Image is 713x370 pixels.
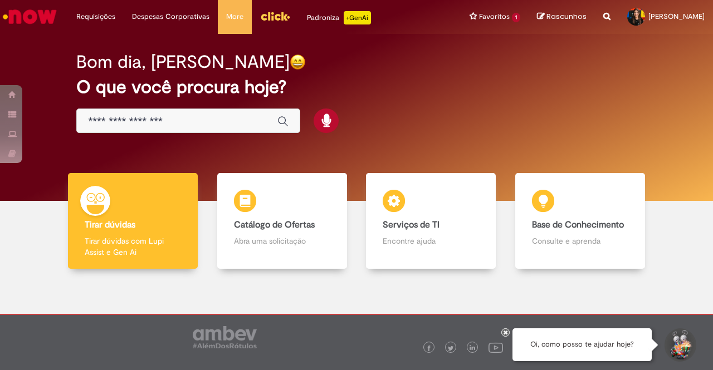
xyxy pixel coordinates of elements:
[76,77,636,97] h2: O que você procura hoje?
[356,173,506,269] a: Serviços de TI Encontre ajuda
[479,11,510,22] span: Favoritos
[537,12,587,22] a: Rascunhos
[208,173,357,269] a: Catálogo de Ofertas Abra uma solicitação
[489,340,503,354] img: logo_footer_youtube.png
[470,345,475,352] img: logo_footer_linkedin.png
[58,173,208,269] a: Tirar dúvidas Tirar dúvidas com Lupi Assist e Gen Ai
[260,8,290,24] img: click_logo_yellow_360x200.png
[132,11,209,22] span: Despesas Corporativas
[383,219,439,230] b: Serviços de TI
[532,235,628,246] p: Consulte e aprenda
[226,11,243,22] span: More
[448,346,453,351] img: logo_footer_twitter.png
[76,11,115,22] span: Requisições
[512,328,652,361] div: Oi, como posso te ajudar hoje?
[76,52,290,72] h2: Bom dia, [PERSON_NAME]
[512,13,520,22] span: 1
[383,235,479,246] p: Encontre ajuda
[344,11,371,24] p: +GenAi
[546,11,587,22] span: Rascunhos
[193,326,257,348] img: logo_footer_ambev_rotulo_gray.png
[1,6,58,28] img: ServiceNow
[307,11,371,24] div: Padroniza
[85,219,135,230] b: Tirar dúvidas
[663,328,696,362] button: Iniciar Conversa de Suporte
[648,12,705,21] span: [PERSON_NAME]
[85,235,181,258] p: Tirar dúvidas com Lupi Assist e Gen Ai
[506,173,655,269] a: Base de Conhecimento Consulte e aprenda
[234,219,315,230] b: Catálogo de Ofertas
[290,54,306,70] img: happy-face.png
[532,219,624,230] b: Base de Conhecimento
[234,235,330,246] p: Abra uma solicitação
[426,346,432,351] img: logo_footer_facebook.png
